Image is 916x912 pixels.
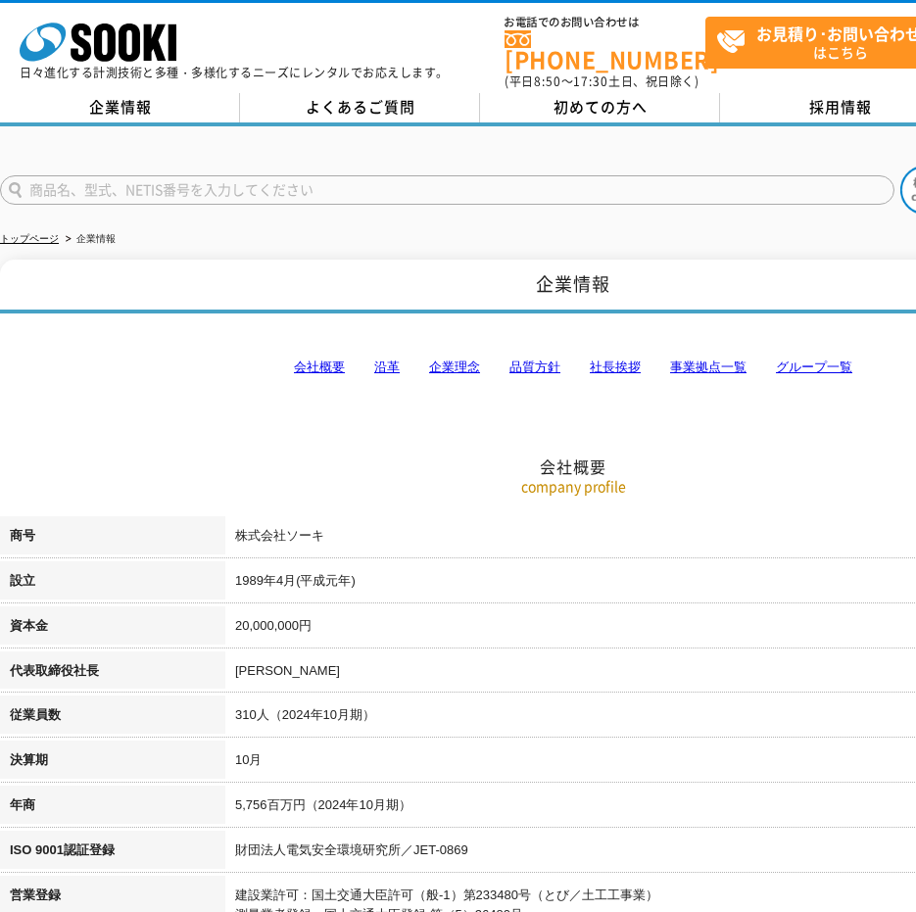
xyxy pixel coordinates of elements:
[294,360,345,374] a: 会社概要
[62,229,116,250] li: 企業情報
[429,360,480,374] a: 企業理念
[480,93,720,122] a: 初めての方へ
[534,72,561,90] span: 8:50
[20,67,449,78] p: 日々進化する計測技術と多種・多様化するニーズにレンタルでお応えします。
[505,17,705,28] span: お電話でのお問い合わせは
[776,360,852,374] a: グループ一覧
[505,72,699,90] span: (平日 ～ 土日、祝日除く)
[505,30,705,71] a: [PHONE_NUMBER]
[554,96,648,118] span: 初めての方へ
[240,93,480,122] a: よくあるご質問
[590,360,641,374] a: 社長挨拶
[670,360,747,374] a: 事業拠点一覧
[509,360,560,374] a: 品質方針
[573,72,608,90] span: 17:30
[374,360,400,374] a: 沿革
